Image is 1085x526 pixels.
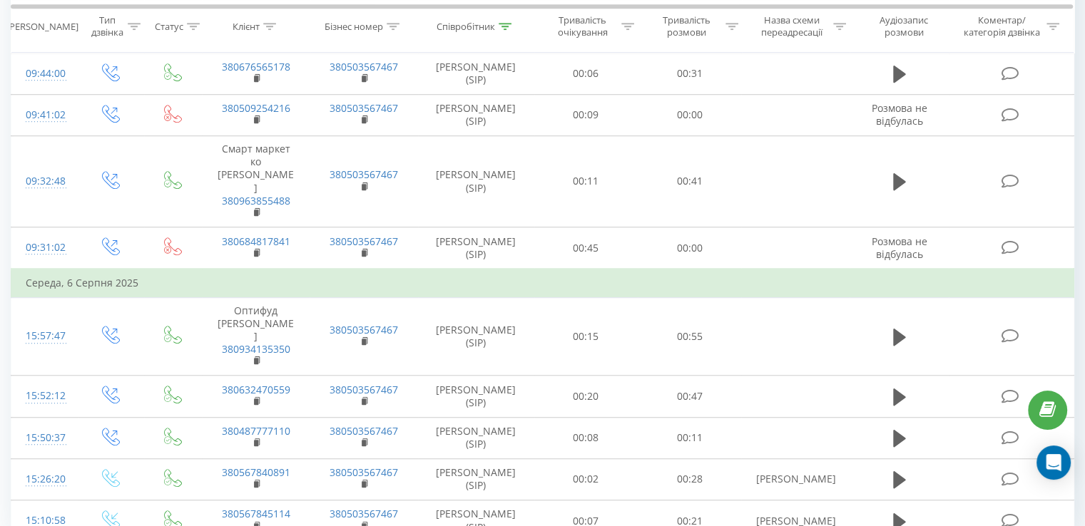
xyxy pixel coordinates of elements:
div: Аудіозапис розмови [862,15,946,39]
td: 00:15 [534,297,638,376]
td: [PERSON_NAME] (SIP) [418,227,534,269]
td: 00:45 [534,227,638,269]
td: [PERSON_NAME] (SIP) [418,94,534,135]
div: [PERSON_NAME] [6,21,78,33]
a: 380503567467 [330,383,398,396]
td: Смарт маркет ко [PERSON_NAME] [202,136,310,227]
div: Бізнес номер [325,21,383,33]
td: 00:09 [534,94,638,135]
td: 00:31 [638,53,741,94]
td: [PERSON_NAME] (SIP) [418,53,534,94]
a: 380567840891 [222,465,290,479]
a: 380963855488 [222,194,290,207]
span: Розмова не відбулась [872,101,927,128]
a: 380503567467 [330,101,398,115]
div: Співробітник [437,21,495,33]
div: Тип дзвінка [90,15,123,39]
td: Середа, 6 Серпня 2025 [11,269,1074,297]
td: [PERSON_NAME] (SIP) [418,417,534,458]
div: 15:52:12 [26,382,63,410]
td: 00:00 [638,227,741,269]
div: 09:41:02 [26,101,63,129]
span: Розмова не відбулась [872,234,927,261]
td: 00:55 [638,297,741,376]
div: Open Intercom Messenger [1036,445,1071,480]
a: 380503567467 [330,424,398,438]
div: 15:57:47 [26,322,63,350]
td: 00:20 [534,376,638,417]
a: 380509254216 [222,101,290,115]
td: 00:41 [638,136,741,227]
a: 380503567467 [330,60,398,73]
a: 380934135350 [222,342,290,356]
a: 380567845114 [222,507,290,520]
a: 380487777110 [222,424,290,438]
a: 380676565178 [222,60,290,73]
div: Коментар/категорія дзвінка [959,15,1043,39]
td: Оптифуд [PERSON_NAME] [202,297,310,376]
td: 00:00 [638,94,741,135]
div: 09:31:02 [26,234,63,262]
div: 15:26:20 [26,465,63,493]
a: 380684817841 [222,234,290,248]
td: 00:11 [534,136,638,227]
td: 00:28 [638,458,741,500]
div: Статус [155,21,183,33]
div: 15:50:37 [26,424,63,452]
td: 00:06 [534,53,638,94]
td: 00:11 [638,417,741,458]
div: 09:44:00 [26,60,63,88]
a: 380503567467 [330,507,398,520]
td: 00:08 [534,417,638,458]
td: 00:47 [638,376,741,417]
a: 380503567467 [330,167,398,181]
div: Назва схеми переадресації [755,15,830,39]
a: 380503567467 [330,465,398,479]
td: [PERSON_NAME] (SIP) [418,458,534,500]
td: [PERSON_NAME] [741,458,849,500]
div: Клієнт [233,21,260,33]
div: Тривалість очікування [547,15,618,39]
a: 380503567467 [330,234,398,248]
div: 09:32:48 [26,167,63,195]
div: Тривалість розмови [651,15,722,39]
td: [PERSON_NAME] (SIP) [418,376,534,417]
a: 380632470559 [222,383,290,396]
td: [PERSON_NAME] (SIP) [418,136,534,227]
a: 380503567467 [330,323,398,336]
td: [PERSON_NAME] (SIP) [418,297,534,376]
td: 00:02 [534,458,638,500]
